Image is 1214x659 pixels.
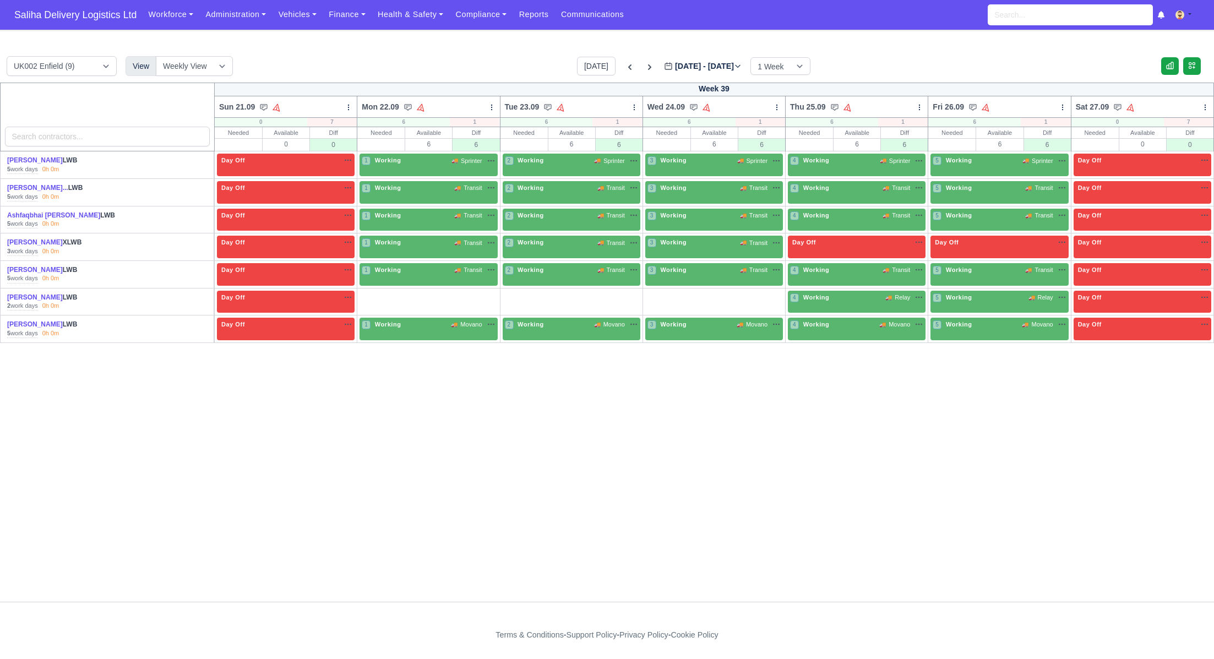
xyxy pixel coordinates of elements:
[647,156,656,165] span: 3
[7,330,10,336] strong: 5
[362,101,399,112] span: Mon 22.09
[1119,138,1166,150] div: 0
[214,83,1213,96] div: Week 39
[7,220,10,227] strong: 5
[219,101,255,112] span: Sun 21.09
[505,184,514,193] span: 2
[790,238,818,246] span: Day Off
[658,156,689,164] span: Working
[883,266,889,274] span: 🚚
[597,238,604,247] span: 🚚
[647,238,656,247] span: 3
[889,156,911,166] span: Sprinter
[647,101,685,112] span: Wed 24.09
[7,275,10,281] strong: 5
[7,329,38,338] div: work days
[889,320,910,329] span: Movano
[5,127,210,146] input: Search contractors...
[454,238,461,247] span: 🚚
[1032,156,1053,166] span: Sprinter
[7,302,10,309] strong: 2
[596,127,643,138] div: Diff
[453,127,499,138] div: Diff
[461,156,482,166] span: Sprinter
[373,211,404,219] span: Working
[790,156,799,165] span: 4
[658,238,689,246] span: Working
[405,127,452,138] div: Available
[786,118,878,127] div: 6
[933,238,961,246] span: Day Off
[505,211,514,220] span: 2
[749,265,767,275] span: Transit
[42,302,59,311] div: 0h 0m
[1035,211,1053,220] span: Transit
[1071,127,1119,138] div: Needed
[933,293,941,302] span: 5
[219,293,247,301] span: Day Off
[607,238,625,248] span: Transit
[786,127,833,138] div: Needed
[515,266,546,274] span: Working
[1031,320,1053,329] span: Movano
[505,238,514,247] span: 2
[619,630,668,639] a: Privacy Policy
[933,101,964,112] span: Fri 26.09
[453,138,499,151] div: 6
[1076,266,1104,274] span: Day Off
[737,320,743,329] span: 🚚
[1038,293,1053,302] span: Relay
[7,266,63,274] a: [PERSON_NAME]
[664,60,742,73] label: [DATE] - [DATE]
[496,630,563,639] a: Terms & Conditions
[944,184,975,192] span: Working
[790,293,799,302] span: 4
[603,156,625,166] span: Sprinter
[834,127,880,138] div: Available
[219,156,247,164] span: Day Off
[801,293,832,301] span: Working
[219,266,247,274] span: Day Off
[7,165,38,174] div: work days
[928,118,1021,127] div: 6
[505,156,514,165] span: 2
[883,184,889,192] span: 🚚
[373,184,404,192] span: Working
[42,220,59,228] div: 0h 0m
[790,266,799,275] span: 4
[362,266,371,275] span: 1
[515,156,546,164] span: Working
[464,265,482,275] span: Transit
[1021,118,1070,127] div: 1
[7,183,122,193] div: LWB
[790,101,826,112] span: Thu 25.09
[944,293,975,301] span: Working
[464,183,482,193] span: Transit
[451,156,458,165] span: 🚚
[1016,532,1214,659] iframe: Chat Widget
[738,127,785,138] div: Diff
[933,211,941,220] span: 5
[933,184,941,193] span: 5
[372,4,450,25] a: Health & Safety
[7,293,122,302] div: LWB
[1024,138,1071,151] div: 6
[749,211,767,220] span: Transit
[323,4,372,25] a: Finance
[142,4,199,25] a: Workforce
[1167,127,1213,138] div: Diff
[801,156,832,164] span: Working
[548,127,595,138] div: Available
[500,118,593,127] div: 6
[1025,184,1032,192] span: 🚚
[42,165,59,174] div: 0h 0m
[881,127,928,138] div: Diff
[577,57,616,75] button: [DATE]
[362,320,371,329] span: 1
[944,320,975,328] span: Working
[9,4,142,26] span: Saliha Delivery Logistics Ltd
[263,138,309,150] div: 0
[7,193,10,200] strong: 5
[7,211,100,219] a: Ashfaqbhai [PERSON_NAME]
[451,320,458,329] span: 🚚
